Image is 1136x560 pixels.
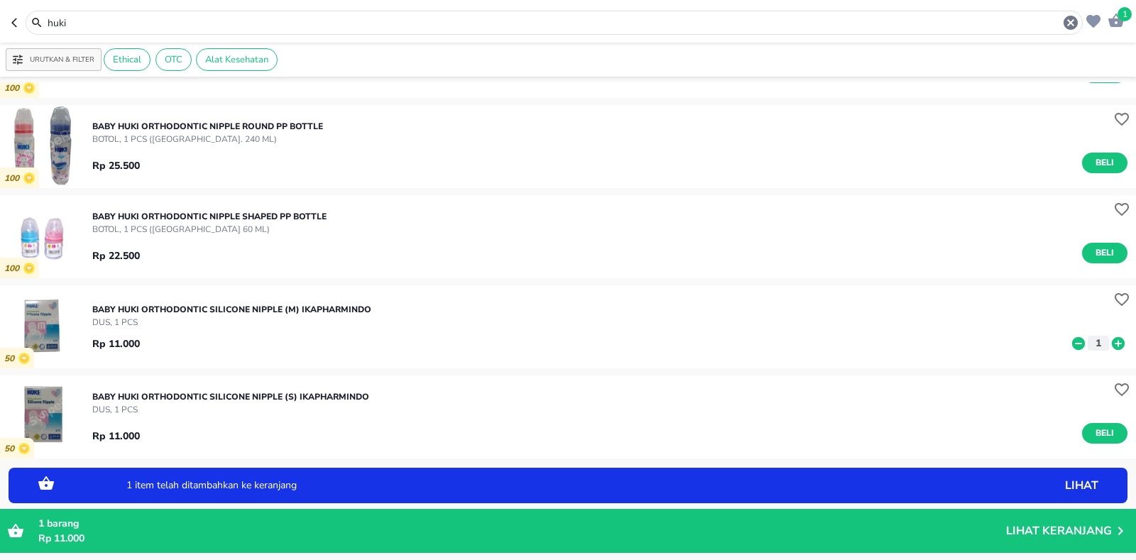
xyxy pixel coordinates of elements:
[4,444,18,454] p: 50
[197,53,277,66] span: Alat Kesehatan
[92,403,369,416] p: DUS, 1 PCS
[92,336,140,351] p: Rp 11.000
[92,429,140,444] p: Rp 11.000
[1118,7,1132,21] span: 1
[92,120,323,133] p: BABY HUKI ORTHODONTIC NIPPLE ROUND PP BOTTLE
[4,173,23,184] p: 100
[92,223,327,236] p: BOTOL, 1 PCS ([GEOGRAPHIC_DATA] 60 ML)
[196,48,278,71] div: Alat Kesehatan
[92,390,369,403] p: BABY HUKI ORTHODONTIC SILICONE NIPPLE (S) Ikapharmindo
[126,481,922,490] p: 1 item telah ditambahkan ke keranjang
[1093,155,1117,170] span: Beli
[6,48,102,71] button: Urutkan & Filter
[92,133,323,146] p: BOTOL, 1 PCS ([GEOGRAPHIC_DATA]. 240 ML)
[92,303,371,316] p: BABY HUKI ORTHODONTIC SILICONE NIPPLE (M) Ikapharmindo
[30,55,94,65] p: Urutkan & Filter
[92,248,140,263] p: Rp 22.500
[1093,246,1117,260] span: Beli
[1088,336,1109,351] button: 1
[1082,153,1127,173] button: Beli
[1092,336,1105,351] p: 1
[1082,423,1127,444] button: Beli
[38,516,1006,531] p: barang
[92,210,327,223] p: BABY HUKI ORTHODONTIC NIPPLE SHAPED PP BOTTLE
[156,53,191,66] span: OTC
[104,48,151,71] div: Ethical
[4,83,23,94] p: 100
[4,263,23,274] p: 100
[1082,243,1127,263] button: Beli
[4,353,18,364] p: 50
[92,316,371,329] p: DUS, 1 PCS
[104,53,150,66] span: Ethical
[38,517,44,530] span: 1
[1104,9,1125,31] button: 1
[46,16,1062,31] input: Cari 4000+ produk di sini
[1093,426,1117,441] span: Beli
[92,158,140,173] p: Rp 25.500
[38,532,84,545] span: Rp 11.000
[155,48,192,71] div: OTC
